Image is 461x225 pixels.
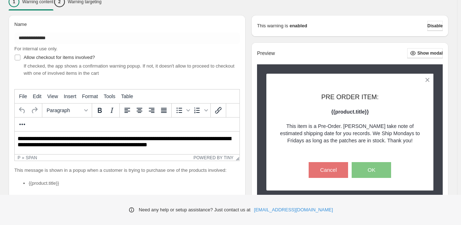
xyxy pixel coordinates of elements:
[44,104,90,116] button: Formats
[14,22,27,27] span: Name
[352,162,391,178] button: OK
[26,155,37,160] div: span
[427,21,443,31] button: Disable
[15,132,239,154] iframe: Rich Text Area
[64,93,76,99] span: Insert
[257,50,275,56] h2: Preview
[212,104,224,116] button: Insert/edit link
[133,104,146,116] button: Align center
[146,104,158,116] button: Align right
[158,104,170,116] button: Justify
[18,155,20,160] div: p
[47,93,58,99] span: View
[279,123,421,144] p: This item is a Pre-Order. [PERSON_NAME] take note of estimated shipping date for you records. We ...
[106,104,118,116] button: Italic
[173,104,191,116] div: Bullet list
[82,93,98,99] span: Format
[33,93,42,99] span: Edit
[16,104,28,116] button: Undo
[417,50,443,56] span: Show modal
[14,167,240,174] p: This message is shown in a popup when a customer is trying to purchase one of the products involved:
[94,104,106,116] button: Bold
[16,118,28,130] button: More...
[254,206,333,213] a: [EMAIL_ADDRESS][DOMAIN_NAME]
[290,22,307,29] strong: enabled
[309,162,348,178] button: Cancel
[407,48,443,58] button: Show modal
[121,104,133,116] button: Align left
[233,155,239,161] div: Resize
[121,93,133,99] span: Table
[194,155,234,160] a: Powered by Tiny
[427,23,443,29] span: Disable
[24,63,234,76] span: If checked, the app shows a confirmation warning popup. If not, it doesn't allow to proceed to ch...
[24,55,95,60] span: Allow checkout for items involved?
[22,155,24,160] div: »
[47,107,82,113] span: Paragraph
[191,104,209,116] div: Numbered list
[321,93,379,101] span: PRE ORDER ITEM:
[104,93,115,99] span: Tools
[257,22,288,29] p: This warning is
[28,104,41,116] button: Redo
[19,93,27,99] span: File
[14,46,57,51] span: For internal use only.
[331,109,369,115] strong: {{product.title}}
[29,180,240,187] li: {{product.title}}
